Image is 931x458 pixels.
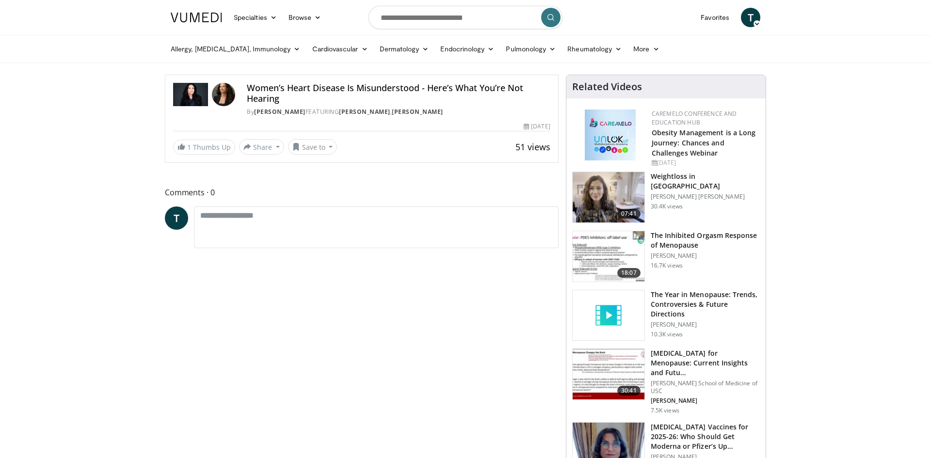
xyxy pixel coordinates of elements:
a: Browse [283,8,327,27]
p: [PERSON_NAME] [651,397,760,405]
img: Dr. Gabrielle Lyon [173,83,208,106]
div: [DATE] [652,158,758,167]
button: Share [239,139,284,155]
a: CaReMeLO Conference and Education Hub [652,110,737,126]
a: T [165,206,188,230]
a: T [741,8,760,27]
a: Dermatology [374,39,435,59]
h3: [MEDICAL_DATA] Vaccines for 2025-26: Who Should Get Moderna or Pfizer’s Up… [651,422,760,451]
p: 16.7K views [651,262,683,269]
a: 30:41 [MEDICAL_DATA] for Menopause: Current Insights and Futu… [PERSON_NAME] School of Medicine o... [572,348,760,414]
img: 283c0f17-5e2d-42ba-a87c-168d447cdba4.150x105_q85_crop-smart_upscale.jpg [573,231,644,282]
img: Avatar [212,83,235,106]
button: Save to [288,139,337,155]
img: 9983fed1-7565-45be-8934-aef1103ce6e2.150x105_q85_crop-smart_upscale.jpg [573,172,644,222]
a: Favorites [695,8,735,27]
a: Rheumatology [562,39,627,59]
h3: The Inhibited Orgasm Response of Menopause [651,231,760,250]
a: Obesity Management is a Long Journey: Chances and Challenges Webinar [652,128,756,158]
a: 18:07 The Inhibited Orgasm Response of Menopause [PERSON_NAME] 16.7K views [572,231,760,282]
img: 47271b8a-94f4-49c8-b914-2a3d3af03a9e.150x105_q85_crop-smart_upscale.jpg [573,349,644,399]
input: Search topics, interventions [369,6,562,29]
a: 1 Thumbs Up [173,140,235,155]
span: Comments 0 [165,186,559,199]
p: [PERSON_NAME] [PERSON_NAME] [651,193,760,201]
a: [PERSON_NAME] [392,108,443,116]
span: 51 views [515,141,550,153]
a: Cardiovascular [306,39,374,59]
a: [PERSON_NAME] [339,108,390,116]
p: 7.5K views [651,407,679,414]
p: 10.3K views [651,331,683,338]
span: 1 [187,142,191,152]
img: video_placeholder_short.svg [573,290,644,341]
p: [PERSON_NAME] [651,252,760,260]
img: VuMedi Logo [171,13,222,22]
a: Pulmonology [500,39,562,59]
span: 07:41 [617,209,641,219]
h3: The Year in Menopause: Trends, Controversies & Future Directions [651,290,760,319]
a: Allergy, [MEDICAL_DATA], Immunology [165,39,306,59]
a: The Year in Menopause: Trends, Controversies & Future Directions [PERSON_NAME] 10.3K views [572,290,760,341]
h3: Weightloss in [GEOGRAPHIC_DATA] [651,172,760,191]
a: [PERSON_NAME] [254,108,305,116]
span: 18:07 [617,268,641,278]
a: Specialties [228,8,283,27]
p: [PERSON_NAME] [651,321,760,329]
p: [PERSON_NAME] School of Medicine of USC [651,379,760,395]
div: [DATE] [524,122,550,131]
p: 30.4K views [651,203,683,210]
img: 45df64a9-a6de-482c-8a90-ada250f7980c.png.150x105_q85_autocrop_double_scale_upscale_version-0.2.jpg [585,110,636,160]
a: More [627,39,665,59]
h4: Women’s Heart Disease Is Misunderstood - Here’s What You’re Not Hearing [247,83,550,104]
h4: Related Videos [572,81,642,93]
a: Endocrinology [434,39,500,59]
a: 07:41 Weightloss in [GEOGRAPHIC_DATA] [PERSON_NAME] [PERSON_NAME] 30.4K views [572,172,760,223]
h3: [MEDICAL_DATA] for Menopause: Current Insights and Futu… [651,348,760,378]
span: 30:41 [617,386,641,395]
div: By FEATURING , [247,108,550,116]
